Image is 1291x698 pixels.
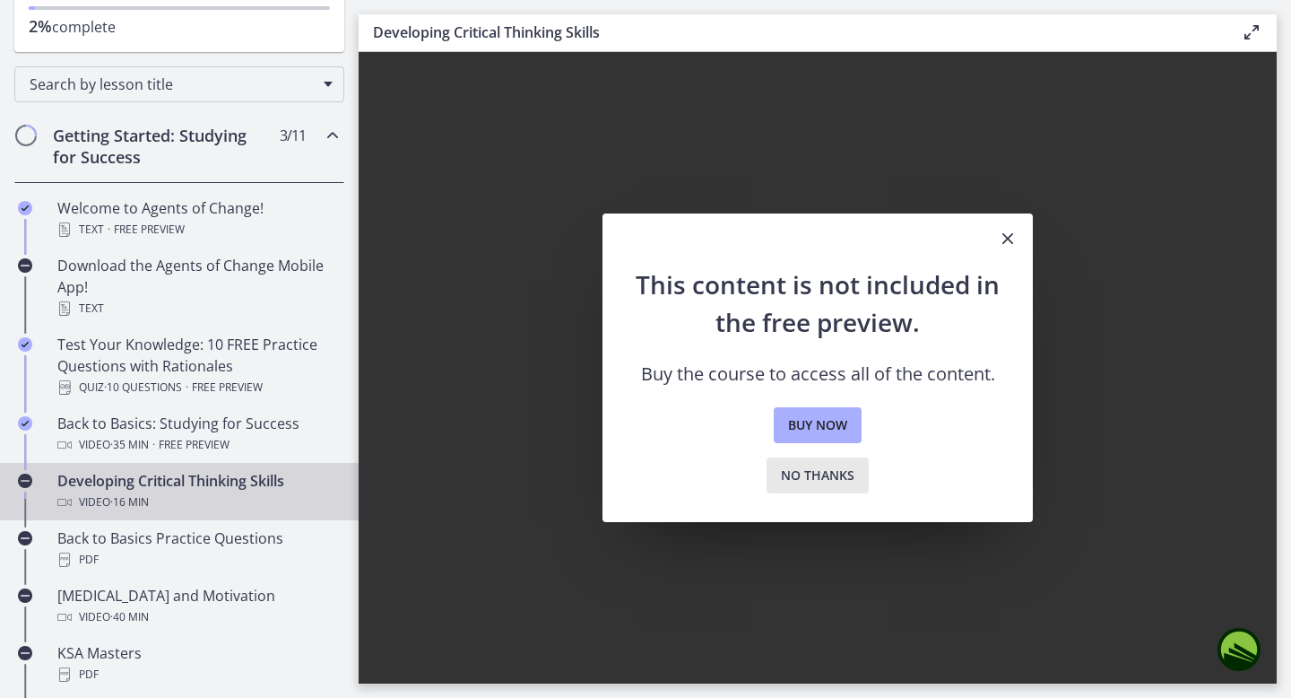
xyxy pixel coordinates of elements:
div: Video [57,434,337,456]
div: Text [57,219,337,240]
span: · 16 min [110,492,149,513]
div: Developing Critical Thinking Skills [57,470,337,513]
div: Test Your Knowledge: 10 FREE Practice Questions with Rationales [57,334,337,398]
div: Welcome to Agents of Change! [57,197,337,240]
p: Buy the course to access all of the content. [631,362,1004,386]
button: No thanks [767,458,869,493]
button: Close [983,214,1033,266]
p: complete [29,15,330,38]
i: Completed [18,416,32,431]
div: Back to Basics: Studying for Success [57,413,337,456]
div: PDF [57,664,337,685]
span: Buy now [788,414,847,436]
h2: This content is not included in the free preview. [631,266,1004,341]
span: · 10 Questions [104,377,182,398]
span: · 35 min [110,434,149,456]
h2: Getting Started: Studying for Success [53,125,272,168]
span: · [152,434,155,456]
div: Download the Agents of Change Mobile App! [57,255,337,319]
h3: Developing Critical Thinking Skills [373,22,1212,43]
span: · [108,219,110,240]
span: Free preview [159,434,230,456]
div: Quiz [57,377,337,398]
span: Free preview [192,377,263,398]
div: Search by lesson title [14,66,344,102]
div: Text [57,298,337,319]
span: Free preview [114,219,185,240]
span: · 40 min [110,606,149,628]
i: Completed [18,337,32,352]
span: Search by lesson title [30,74,315,94]
span: 3 / 11 [280,125,306,146]
span: 2% [29,15,52,37]
div: Video [57,492,337,513]
span: No thanks [781,465,854,486]
div: Back to Basics Practice Questions [57,528,337,571]
div: PDF [57,549,337,571]
a: Buy now [774,407,862,443]
div: KSA Masters [57,642,337,685]
div: Video [57,606,337,628]
div: [MEDICAL_DATA] and Motivation [57,585,337,628]
i: Completed [18,201,32,215]
span: · [186,377,188,398]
